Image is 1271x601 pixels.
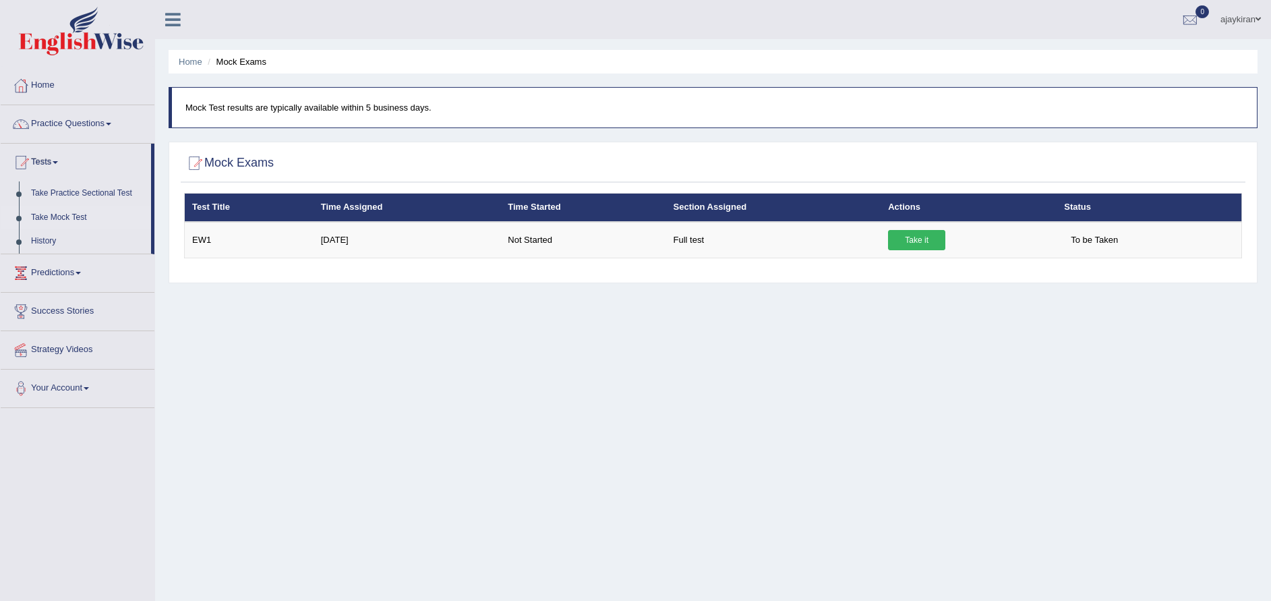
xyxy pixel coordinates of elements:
[1,105,154,139] a: Practice Questions
[185,101,1243,114] p: Mock Test results are typically available within 5 business days.
[204,55,266,68] li: Mock Exams
[666,222,881,258] td: Full test
[881,194,1057,222] th: Actions
[1064,230,1125,250] span: To be Taken
[500,222,666,258] td: Not Started
[1,331,154,365] a: Strategy Videos
[1,67,154,101] a: Home
[314,194,501,222] th: Time Assigned
[1,293,154,326] a: Success Stories
[1,144,151,177] a: Tests
[185,222,314,258] td: EW1
[314,222,501,258] td: [DATE]
[1,370,154,403] a: Your Account
[666,194,881,222] th: Section Assigned
[1057,194,1241,222] th: Status
[1,254,154,288] a: Predictions
[1195,5,1209,18] span: 0
[179,57,202,67] a: Home
[184,153,274,173] h2: Mock Exams
[25,181,151,206] a: Take Practice Sectional Test
[888,230,945,250] a: Take it
[25,229,151,254] a: History
[25,206,151,230] a: Take Mock Test
[185,194,314,222] th: Test Title
[500,194,666,222] th: Time Started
